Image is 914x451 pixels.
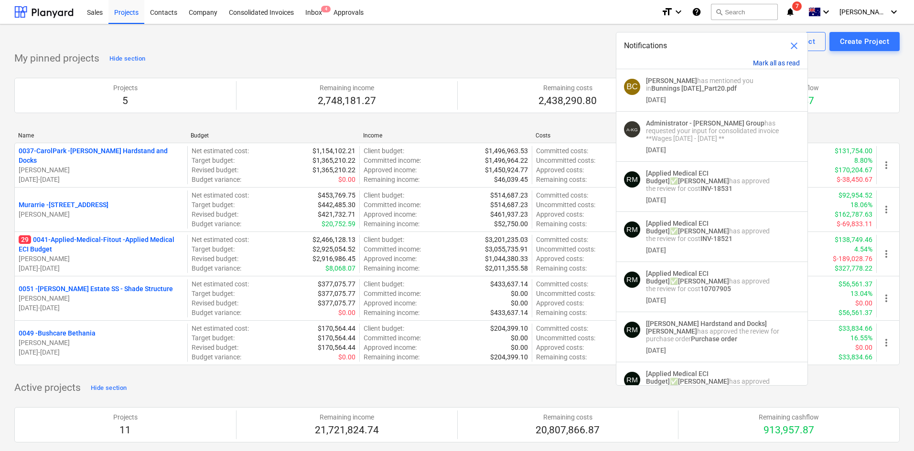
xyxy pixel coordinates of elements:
p: $1,154,102.21 [312,146,355,156]
div: 0037-CarolPark -[PERSON_NAME] Hardstand and Docks[PERSON_NAME][DATE]-[DATE] [19,146,183,184]
strong: Purchase order [691,335,737,343]
div: Name [18,132,183,139]
p: [PERSON_NAME] [19,338,183,347]
p: $327,778.22 [835,263,872,273]
p: 2,748,181.27 [318,94,376,108]
p: Committed costs : [536,279,588,289]
p: Committed costs : [536,146,588,156]
p: Approved income : [364,165,417,175]
p: Approved costs : [536,343,584,352]
p: Net estimated cost : [192,324,249,333]
p: [DATE] - [DATE] [19,303,183,313]
span: more_vert [881,204,892,215]
p: 0041-Applied-Medical-Fitout - Applied Medical ECI Budget [19,235,183,254]
p: $56,561.37 [839,279,872,289]
p: Remaining costs [538,83,597,93]
p: Committed income : [364,244,421,254]
p: [PERSON_NAME] [19,165,183,175]
p: Revised budget : [192,210,238,219]
p: $421,732.71 [318,210,355,219]
p: ✅ has approved the review for cost [646,370,779,393]
p: $20,752.59 [322,219,355,229]
strong: [[PERSON_NAME] Hardstand and Docks] [646,320,767,327]
p: Remaining income : [364,219,419,229]
p: Net estimated cost : [192,235,249,244]
p: Revised budget : [192,254,238,263]
p: $204,399.10 [490,324,528,333]
p: [DATE] - [DATE] [19,347,183,357]
p: $8,068.07 [325,263,355,273]
p: Client budget : [364,279,404,289]
p: Approved income : [364,254,417,263]
p: $2,925,054.52 [312,244,355,254]
strong: [Applied Medical ECI Budget] [646,169,709,185]
div: Rowan MacDonald [624,171,640,188]
p: $2,466,128.13 [312,235,355,244]
p: Remaining costs [536,412,600,422]
div: [DATE] [646,246,666,254]
p: Committed costs : [536,190,588,200]
p: 0037-CarolPark - [PERSON_NAME] Hardstand and Docks [19,146,183,165]
p: $0.00 [338,352,355,362]
div: [DATE] [646,146,666,154]
p: Approved costs : [536,165,584,175]
p: Remaining costs : [536,263,587,273]
p: Remaining costs : [536,175,587,184]
p: 18.06% [850,200,872,210]
p: Murarrie - [STREET_ADDRESS] [19,200,108,210]
div: Budget [191,132,355,139]
p: [PERSON_NAME] [19,254,183,263]
p: Approved costs : [536,210,584,219]
p: 4.54% [854,244,872,254]
p: $33,834.66 [839,352,872,362]
p: $433,637.14 [490,308,528,317]
p: $56,561.37 [839,308,872,317]
p: Remaining costs : [536,352,587,362]
span: [PERSON_NAME] [839,8,887,16]
span: close [788,40,800,52]
p: Approved costs : [536,254,584,263]
div: Income [363,132,528,139]
p: $377,075.77 [318,279,355,289]
p: Remaining cashflow [759,412,819,422]
button: Hide section [107,51,148,66]
p: Remaining income : [364,308,419,317]
p: 0049 - Bushcare Bethania [19,328,96,338]
p: $2,916,986.45 [312,254,355,263]
p: $92,954.52 [839,190,872,200]
div: Create Project [840,35,889,48]
p: $0.00 [338,308,355,317]
p: Remaining income : [364,352,419,362]
p: Uncommitted costs : [536,333,595,343]
p: $3,055,735.91 [485,244,528,254]
span: BC [626,82,638,91]
i: keyboard_arrow_down [888,6,900,18]
p: Committed costs : [536,324,588,333]
p: Client budget : [364,190,404,200]
div: Hide section [91,383,127,394]
p: $138,749.46 [835,235,872,244]
p: Client budget : [364,235,404,244]
p: Remaining income [318,83,376,93]
span: 29 [19,235,31,244]
span: A-KG [626,127,638,132]
strong: [PERSON_NAME] [678,277,729,285]
p: $33,834.66 [839,324,872,333]
span: more_vert [881,248,892,260]
div: Rowan MacDonald [624,221,640,238]
p: $3,201,235.03 [485,235,528,244]
div: Rowan MacDonald [624,272,640,288]
span: RM [626,225,638,233]
p: Approved costs : [536,298,584,308]
p: Target budget : [192,333,235,343]
strong: [PERSON_NAME] [678,227,729,235]
p: $0.00 [855,298,872,308]
p: Remaining income : [364,175,419,184]
p: Budget variance : [192,175,241,184]
div: Hide section [109,53,145,64]
i: keyboard_arrow_down [820,6,832,18]
p: Uncommitted costs : [536,156,595,165]
p: 21,721,824.74 [315,424,379,437]
p: ✅ has approved the review for cost [646,220,779,242]
p: $433,637.14 [490,279,528,289]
